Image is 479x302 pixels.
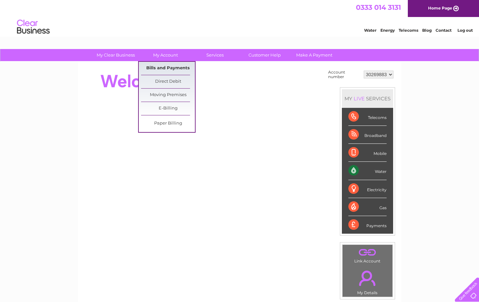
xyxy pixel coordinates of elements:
a: 0333 014 3131 [356,3,401,11]
div: MY SERVICES [342,89,393,108]
div: Broadband [348,126,387,144]
a: My Account [138,49,192,61]
div: Clear Business is a trading name of Verastar Limited (registered in [GEOGRAPHIC_DATA] No. 3667643... [86,4,394,32]
div: Electricity [348,180,387,198]
div: Mobile [348,144,387,162]
div: LIVE [352,95,366,102]
a: Contact [436,28,452,33]
a: Telecoms [399,28,418,33]
td: Link Account [342,244,393,265]
div: Gas [348,198,387,216]
div: Payments [348,216,387,234]
a: Blog [422,28,432,33]
a: My Clear Business [89,49,143,61]
a: Direct Debit [141,75,195,88]
td: My Details [342,265,393,297]
a: Energy [380,28,395,33]
a: Customer Help [238,49,292,61]
img: logo.png [17,17,50,37]
a: . [344,267,391,290]
a: Services [188,49,242,61]
a: . [344,246,391,258]
td: Account number [327,68,362,81]
a: Make A Payment [287,49,341,61]
a: Bills and Payments [141,62,195,75]
div: Water [348,162,387,180]
div: Telecoms [348,108,387,126]
a: Log out [457,28,473,33]
a: E-Billing [141,102,195,115]
a: Paper Billing [141,117,195,130]
a: Moving Premises [141,89,195,102]
a: Water [364,28,376,33]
